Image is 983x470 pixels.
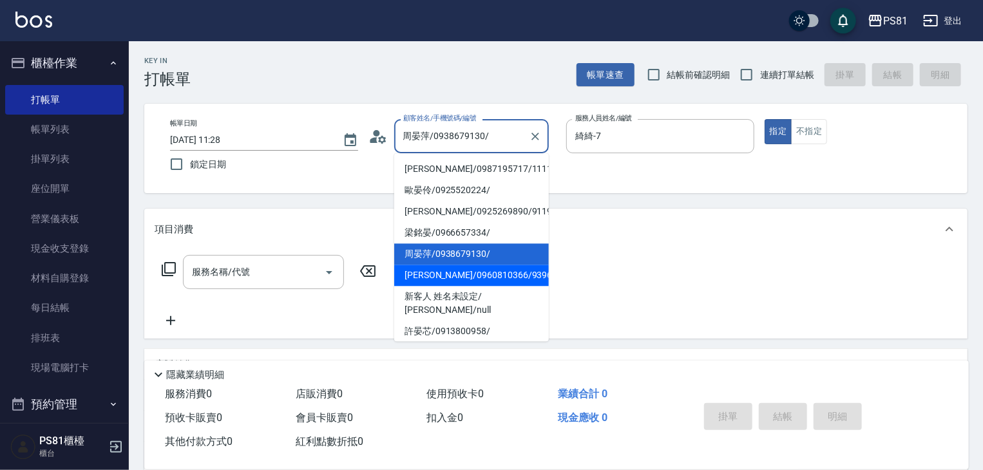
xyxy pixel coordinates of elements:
[394,180,549,201] li: 歐晏伶/0925520224/
[5,46,124,80] button: 櫃檯作業
[155,358,193,371] p: 店販銷售
[5,144,124,174] a: 掛單列表
[526,127,544,146] button: Clear
[5,421,124,455] button: 報表及分析
[791,119,827,144] button: 不指定
[394,222,549,243] li: 梁銘晏/0966657334/
[765,119,792,144] button: 指定
[394,158,549,180] li: [PERSON_NAME]/0987195717/111111
[296,388,343,400] span: 店販消費 0
[5,353,124,382] a: 現場電腦打卡
[558,388,607,400] span: 業績合計 0
[5,174,124,203] a: 座位開單
[39,447,105,459] p: 櫃台
[883,13,908,29] div: PS81
[10,434,36,460] img: Person
[165,435,233,447] span: 其他付款方式 0
[5,263,124,293] a: 材料自購登錄
[319,262,339,283] button: Open
[5,388,124,421] button: 預約管理
[427,388,484,400] span: 使用預收卡 0
[830,8,856,33] button: save
[394,201,549,222] li: [PERSON_NAME]/0925269890/9119
[5,293,124,323] a: 每日結帳
[575,113,632,123] label: 服務人員姓名/編號
[403,113,477,123] label: 顧客姓名/手機號碼/編號
[165,411,222,424] span: 預收卡販賣 0
[296,435,363,447] span: 紅利點數折抵 0
[863,8,913,34] button: PS81
[144,209,968,250] div: 項目消費
[190,158,226,171] span: 鎖定日期
[5,115,124,144] a: 帳單列表
[5,234,124,263] a: 現金收支登錄
[170,118,197,128] label: 帳單日期
[667,68,730,82] span: 結帳前確認明細
[39,435,105,447] h5: PS81櫃檯
[394,321,549,342] li: 許晏芯/0913800958/
[155,223,193,236] p: 項目消費
[5,323,124,353] a: 排班表
[760,68,814,82] span: 連續打單結帳
[394,243,549,265] li: 周晏萍/0938679130/
[918,9,968,33] button: 登出
[558,411,607,424] span: 現金應收 0
[577,63,635,87] button: 帳單速查
[165,388,212,400] span: 服務消費 0
[144,70,191,88] h3: 打帳單
[5,85,124,115] a: 打帳單
[144,57,191,65] h2: Key In
[5,204,124,234] a: 營業儀表板
[335,125,366,156] button: Choose date, selected date is 2025-09-04
[15,12,52,28] img: Logo
[144,349,968,380] div: 店販銷售
[427,411,464,424] span: 扣入金 0
[296,411,353,424] span: 會員卡販賣 0
[394,265,549,286] li: [PERSON_NAME]/0960810366/9396
[394,286,549,321] li: 新客人 姓名未設定/ [PERSON_NAME]/null
[170,129,330,151] input: YYYY/MM/DD hh:mm
[166,368,224,382] p: 隱藏業績明細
